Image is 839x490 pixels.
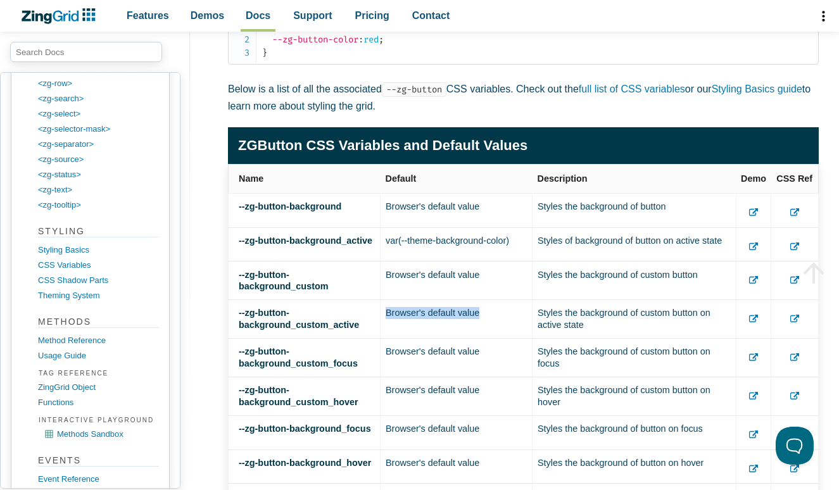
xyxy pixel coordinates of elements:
[38,316,159,328] strong: Methods
[533,339,736,377] td: Styles the background of custom button on focus
[229,164,381,193] th: Name
[36,368,159,379] span: Tag Reference
[533,449,736,484] td: Styles the background of button on hover
[736,164,771,193] th: Demo
[381,300,533,339] td: Browser's default value
[239,236,372,246] a: --zg-button-background_active
[228,127,819,163] caption: ZGButton CSS Variables and Default Values
[239,385,358,407] a: --zg-button-background_custom_hover
[533,300,736,339] td: Styles the background of custom button on active state
[381,339,533,377] td: Browser's default value
[38,273,159,288] a: CSS shadow parts
[57,430,123,439] span: Methods Sandbox
[533,261,736,300] td: Styles the background of custom button
[127,7,169,24] span: Features
[239,424,371,434] a: --zg-button-background_focus
[38,242,159,258] a: Styling Basics
[38,333,159,348] a: Method Reference
[533,227,736,261] td: Styles of background of button on active state
[381,377,533,415] td: Browser's default value
[38,198,159,213] a: <zg-tooltip>
[38,348,159,363] a: Usage Guide
[579,84,685,94] a: full list of CSS variables
[381,227,533,261] td: var(--theme-background-color)
[10,42,162,62] input: search input
[239,458,371,468] a: --zg-button-background_hover
[38,76,159,91] a: <zg-row>
[712,84,802,94] a: Styling Basics guide
[239,201,341,211] a: --zg-button-background
[36,415,159,426] span: Interactive Playground
[381,415,533,449] td: Browser's default value
[412,7,450,24] span: Contact
[381,164,533,193] th: Default
[776,427,814,465] iframe: Toggle Customer Support
[38,380,159,395] a: ZingGrid object
[38,182,159,198] a: <zg-text>
[272,34,358,45] span: --zg-button-color
[20,8,102,24] a: ZingChart Logo. Click to return to the homepage
[191,7,224,24] span: Demos
[38,288,159,303] a: theming system
[533,415,736,449] td: Styles the background of button on focus
[46,427,159,442] a: Methods Sandbox
[38,225,159,237] strong: Styling
[38,455,159,467] strong: Events
[239,270,329,292] a: --zg-button-background_custom
[382,82,446,97] code: --zg-button
[38,395,159,410] a: functions
[239,308,359,330] a: --zg-button-background_custom_active
[381,449,533,484] td: Browser's default value
[38,106,159,122] a: <zg-select>
[38,137,159,152] a: <zg-separator>
[38,122,159,137] a: <zg-selector-mask>
[38,152,159,167] a: <zg-source>
[381,193,533,227] td: Browser's default value
[355,7,389,24] span: Pricing
[533,164,736,193] th: Description
[38,167,159,182] a: <zg-status>
[228,80,819,115] p: Below is a list of all the associated CSS variables. Check out the or our to learn more about sty...
[293,7,332,24] span: Support
[38,472,159,487] a: Event Reference
[358,34,363,45] span: :
[379,34,384,45] span: ;
[381,261,533,300] td: Browser's default value
[771,164,819,193] th: CSS Ref
[533,377,736,415] td: Styles the background of custom button on hover
[262,20,818,60] code: red
[262,47,267,58] span: }
[38,91,159,106] a: <zg-search>
[38,258,159,273] a: CSS Variables
[533,193,736,227] td: Styles the background of button
[239,346,358,368] a: --zg-button-background_custom_focus
[246,7,270,24] span: Docs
